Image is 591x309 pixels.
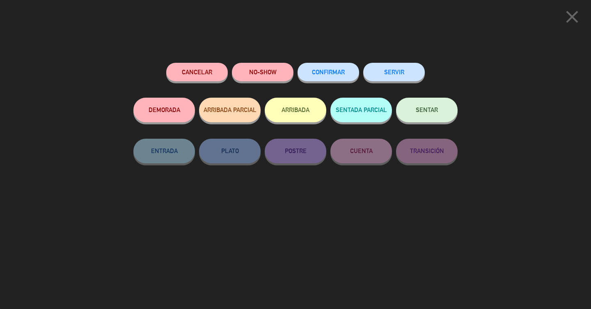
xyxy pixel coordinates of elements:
span: SENTAR [416,106,438,113]
button: DEMORADA [133,98,195,122]
button: PLATO [199,139,261,163]
button: TRANSICIÓN [396,139,458,163]
i: close [562,7,582,27]
button: close [559,6,585,30]
button: Cancelar [166,63,228,81]
span: CONFIRMAR [312,69,345,76]
button: CUENTA [330,139,392,163]
button: SERVIR [363,63,425,81]
button: ARRIBADA [265,98,326,122]
button: SENTADA PARCIAL [330,98,392,122]
span: ARRIBADA PARCIAL [204,106,257,113]
button: CONFIRMAR [298,63,359,81]
button: ARRIBADA PARCIAL [199,98,261,122]
button: NO-SHOW [232,63,293,81]
button: SENTAR [396,98,458,122]
button: ENTRADA [133,139,195,163]
button: POSTRE [265,139,326,163]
